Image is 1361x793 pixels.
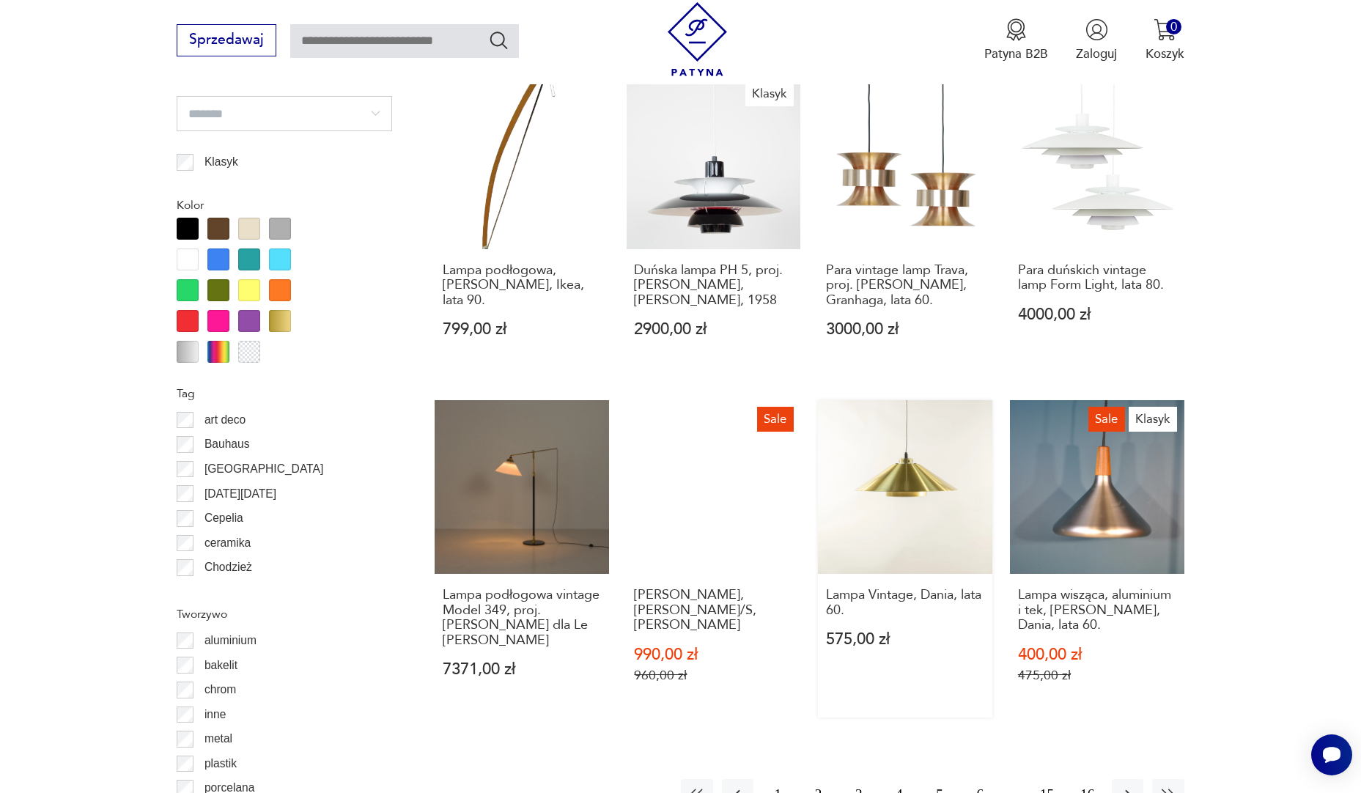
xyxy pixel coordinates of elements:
[660,2,734,76] img: Patyna - sklep z meblami i dekoracjami vintage
[634,668,792,683] p: 960,00 zł
[1018,668,1176,683] p: 475,00 zł
[177,605,392,624] p: Tworzywo
[1018,588,1176,632] h3: Lampa wisząca, aluminium i tek, [PERSON_NAME], Dania, lata 60.
[634,588,792,632] h3: [PERSON_NAME], [PERSON_NAME]/S, [PERSON_NAME]
[826,263,984,308] h3: Para vintage lamp Trava, proj. [PERSON_NAME], Granhaga, lata 60.
[1018,307,1176,322] p: 4000,00 zł
[1005,18,1028,41] img: Ikona medalu
[1010,400,1184,718] a: SaleKlasykLampa wisząca, aluminium i tek, Louis Poulsen, Dania, lata 60.Lampa wisząca, aluminium ...
[818,75,992,372] a: Para vintage lamp Trava, proj. Carl Thore, Granhaga, lata 60.Para vintage lamp Trava, proj. [PERS...
[204,656,237,675] p: bakelit
[204,484,276,504] p: [DATE][DATE]
[443,263,601,308] h3: Lampa podłogowa, [PERSON_NAME], Ikea, lata 90.
[443,588,601,648] h3: Lampa podłogowa vintage Model 349, proj. [PERSON_NAME] dla Le [PERSON_NAME]
[204,680,236,699] p: chrom
[1076,45,1117,62] p: Zaloguj
[204,631,257,650] p: aluminium
[435,75,609,372] a: Lampa podłogowa, Tord Bjorklund, Ikea, lata 90.Lampa podłogowa, [PERSON_NAME], Ikea, lata 90.799,...
[204,509,243,528] p: Cepelia
[1085,18,1108,41] img: Ikonka użytkownika
[1146,45,1184,62] p: Koszyk
[826,322,984,337] p: 3000,00 zł
[634,322,792,337] p: 2900,00 zł
[1076,18,1117,62] button: Zaloguj
[818,400,992,718] a: Lampa Vintage, Dania, lata 60.Lampa Vintage, Dania, lata 60.575,00 zł
[204,754,237,773] p: plastik
[435,400,609,718] a: Lampa podłogowa vintage Model 349, proj. Aage Petersen dla Le Klint, DaniaLampa podłogowa vintage...
[627,75,801,372] a: KlasykDuńska lampa PH 5, proj. Poul Henningsen, Louis Poulsen, 1958Duńska lampa PH 5, proj. [PERS...
[984,18,1048,62] a: Ikona medaluPatyna B2B
[177,384,392,403] p: Tag
[1010,75,1184,372] a: Para duńskich vintage lamp Form Light, lata 80.Para duńskich vintage lamp Form Light, lata 80.400...
[204,152,238,171] p: Klasyk
[1018,647,1176,663] p: 400,00 zł
[204,460,323,479] p: [GEOGRAPHIC_DATA]
[1166,19,1181,34] div: 0
[984,45,1048,62] p: Patyna B2B
[204,534,251,553] p: ceramika
[204,410,246,429] p: art deco
[826,588,984,618] h3: Lampa Vintage, Dania, lata 60.
[826,632,984,647] p: 575,00 zł
[177,35,276,47] a: Sprzedawaj
[1018,263,1176,293] h3: Para duńskich vintage lamp Form Light, lata 80.
[627,400,801,718] a: SaleMiedziana lampa, Ronald A/S, Dania[PERSON_NAME], [PERSON_NAME]/S, [PERSON_NAME]990,00 zł960,0...
[1146,18,1184,62] button: 0Koszyk
[634,647,792,663] p: 990,00 zł
[204,705,226,724] p: inne
[177,24,276,56] button: Sprzedawaj
[488,29,509,51] button: Szukaj
[443,662,601,677] p: 7371,00 zł
[204,435,250,454] p: Bauhaus
[204,583,248,602] p: Ćmielów
[1311,734,1352,775] iframe: Smartsupp widget button
[204,729,232,748] p: metal
[1154,18,1176,41] img: Ikona koszyka
[984,18,1048,62] button: Patyna B2B
[443,322,601,337] p: 799,00 zł
[634,263,792,308] h3: Duńska lampa PH 5, proj. [PERSON_NAME], [PERSON_NAME], 1958
[177,196,392,215] p: Kolor
[204,558,252,577] p: Chodzież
